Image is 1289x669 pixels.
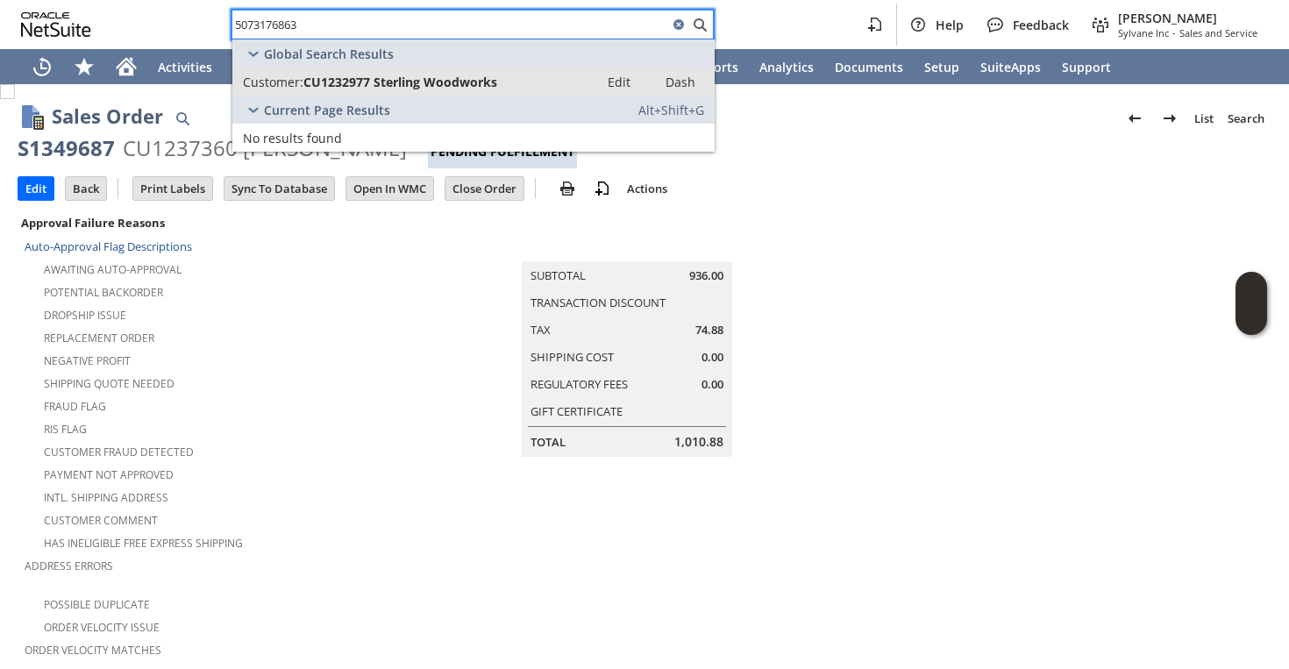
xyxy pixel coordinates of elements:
a: Edit: [588,71,650,92]
a: Transaction Discount [531,295,666,310]
a: RIS flag [44,422,87,437]
span: Customer: [243,74,303,90]
svg: Home [116,56,137,77]
a: No results found [232,124,715,152]
span: [PERSON_NAME] [1118,10,1257,26]
a: SuiteApps [970,49,1051,84]
a: Address Errors [25,559,113,573]
img: Next [1159,108,1180,129]
a: Shipping Cost [531,349,614,365]
a: Order Velocity Issue [44,620,160,635]
h1: Sales Order [52,102,163,131]
div: CU1237360 [PERSON_NAME] [123,134,407,162]
svg: Recent Records [32,56,53,77]
span: 0.00 [701,376,723,393]
input: Sync To Database [224,177,334,200]
a: Order Velocity Matches [25,643,161,658]
a: Home [105,49,147,84]
a: Potential Backorder [44,285,163,300]
a: Recent Records [21,49,63,84]
a: Actions [620,181,674,196]
span: Help [936,17,964,33]
input: Open In WMC [346,177,433,200]
span: Sylvane Inc [1118,26,1169,39]
a: Shipping Quote Needed [44,376,174,391]
span: 0.00 [701,349,723,366]
a: Dropship Issue [44,308,126,323]
span: Alt+Shift+G [638,102,704,118]
img: add-record.svg [592,178,613,199]
a: Gift Certificate [531,403,623,419]
a: Auto-Approval Flag Descriptions [25,238,192,254]
input: Print Labels [133,177,212,200]
a: Analytics [749,49,824,84]
svg: logo [21,12,91,37]
div: Approval Failure Reasons [18,211,406,234]
span: Sales and Service [1179,26,1257,39]
a: Subtotal [531,267,586,283]
span: 74.88 [695,322,723,338]
a: Search [1221,104,1271,132]
div: Shortcuts [63,49,105,84]
span: Support [1062,59,1111,75]
a: Awaiting Auto-Approval [44,262,182,277]
span: 1,010.88 [674,433,723,451]
span: Setup [924,59,959,75]
a: Reports [680,49,749,84]
span: No results found [243,130,342,146]
img: print.svg [557,178,578,199]
span: Feedback [1013,17,1069,33]
a: Customer:CU1232977 Sterling WoodworksEdit: Dash: [232,68,715,96]
span: Documents [835,59,903,75]
a: Intl. Shipping Address [44,490,168,505]
span: Activities [158,59,212,75]
caption: Summary [522,233,732,261]
img: Previous [1124,108,1145,129]
a: Regulatory Fees [531,376,628,392]
span: Analytics [759,59,814,75]
span: Current Page Results [264,102,390,118]
svg: Search [689,14,710,35]
span: 936.00 [689,267,723,284]
span: - [1172,26,1176,39]
a: Customer Fraud Detected [44,445,194,459]
input: Back [66,177,106,200]
a: Has Ineligible Free Express Shipping [44,536,243,551]
a: Total [531,434,566,450]
a: Payment not approved [44,467,174,482]
a: Tax [531,322,551,338]
a: Dash: [650,71,711,92]
div: S1349687 [18,134,115,162]
iframe: Click here to launch Oracle Guided Learning Help Panel [1236,272,1267,335]
input: Edit [18,177,53,200]
input: Close Order [445,177,523,200]
span: Reports [691,59,738,75]
svg: Shortcuts [74,56,95,77]
a: Negative Profit [44,353,131,368]
input: Search [232,14,668,35]
a: Activities [147,49,223,84]
img: Quick Find [172,108,193,129]
span: CU1232977 Sterling Woodworks [303,74,497,90]
span: Global Search Results [264,46,394,62]
a: Possible Duplicate [44,597,150,612]
span: Oracle Guided Learning Widget. To move around, please hold and drag [1236,304,1267,336]
div: Pending Fulfillment [428,135,577,168]
span: SuiteApps [980,59,1041,75]
a: Fraud Flag [44,399,106,414]
a: Replacement Order [44,331,154,345]
a: Setup [914,49,970,84]
a: Customer Comment [44,513,158,528]
a: Documents [824,49,914,84]
a: List [1187,104,1221,132]
a: Support [1051,49,1122,84]
a: Warehouse [223,49,311,84]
